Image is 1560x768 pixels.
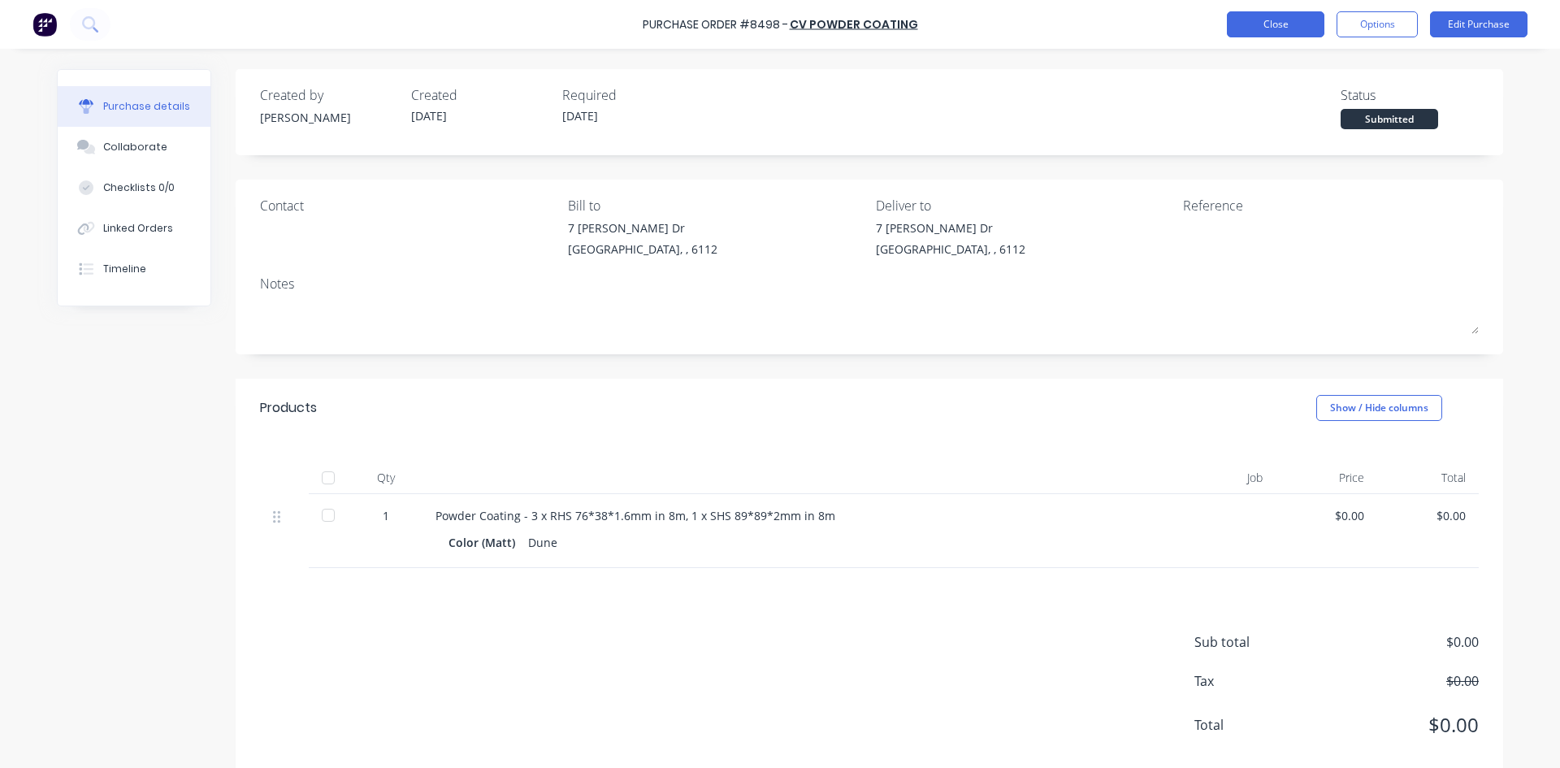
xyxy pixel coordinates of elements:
img: Factory [32,12,57,37]
div: Required [562,85,700,105]
div: 7 [PERSON_NAME] Dr [876,219,1025,236]
div: Collaborate [103,140,167,154]
div: Deliver to [876,196,1172,215]
div: Timeline [103,262,146,276]
button: Close [1227,11,1324,37]
span: $0.00 [1316,710,1479,740]
div: [GEOGRAPHIC_DATA], , 6112 [876,241,1025,258]
div: Checklists 0/0 [103,180,175,195]
div: Linked Orders [103,221,173,236]
div: Submitted [1341,109,1438,129]
div: Products [260,398,317,418]
div: Purchase Order #8498 - [643,16,788,33]
span: $0.00 [1316,671,1479,691]
div: [PERSON_NAME] [260,109,398,126]
div: Total [1377,462,1479,494]
div: Qty [349,462,422,494]
div: Powder Coating - 3 x RHS 76*38*1.6mm in 8m, 1 x SHS 89*89*2mm in 8m [435,507,1141,524]
div: Notes [260,274,1479,293]
button: Linked Orders [58,208,210,249]
div: Reference [1183,196,1479,215]
div: 7 [PERSON_NAME] Dr [568,219,717,236]
span: $0.00 [1316,632,1479,652]
div: Bill to [568,196,864,215]
div: Dune [528,531,557,554]
button: Timeline [58,249,210,289]
div: Price [1276,462,1377,494]
div: 1 [362,507,409,524]
div: Status [1341,85,1479,105]
a: CV Powder coating [790,16,918,33]
button: Collaborate [58,127,210,167]
div: $0.00 [1289,507,1364,524]
button: Purchase details [58,86,210,127]
div: $0.00 [1390,507,1466,524]
div: Created by [260,85,398,105]
button: Options [1337,11,1418,37]
div: Purchase details [103,99,190,114]
button: Show / Hide columns [1316,395,1442,421]
button: Edit Purchase [1430,11,1527,37]
div: Color (Matt) [448,531,528,554]
div: Created [411,85,549,105]
span: Total [1194,715,1316,735]
div: [GEOGRAPHIC_DATA], , 6112 [568,241,717,258]
span: Tax [1194,671,1316,691]
div: Job [1154,462,1276,494]
span: Sub total [1194,632,1316,652]
div: Contact [260,196,556,215]
button: Checklists 0/0 [58,167,210,208]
